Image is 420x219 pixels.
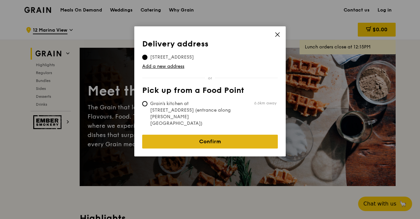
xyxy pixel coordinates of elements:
[142,101,147,106] input: Grain's kitchen at [STREET_ADDRESS] (entrance along [PERSON_NAME][GEOGRAPHIC_DATA])6.6km away
[142,40,278,51] th: Delivery address
[142,63,278,70] a: Add a new address
[142,54,202,61] span: [STREET_ADDRESS]
[142,135,278,149] a: Confirm
[142,100,240,127] span: Grain's kitchen at [STREET_ADDRESS] (entrance along [PERSON_NAME][GEOGRAPHIC_DATA])
[254,100,276,106] span: 6.6km away
[142,55,147,60] input: [STREET_ADDRESS]
[142,86,278,98] th: Pick up from a Food Point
